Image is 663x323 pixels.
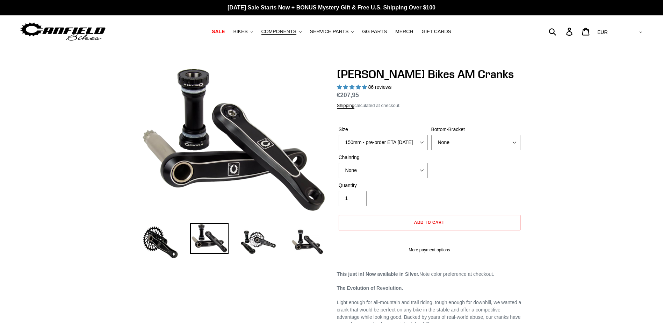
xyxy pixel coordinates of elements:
[421,29,451,35] span: GIFT CARDS
[431,126,520,133] label: Bottom-Bracket
[310,29,348,35] span: SERVICE PARTS
[418,27,455,36] a: GIFT CARDS
[261,29,296,35] span: COMPONENTS
[553,24,570,39] input: Search
[339,154,428,161] label: Chainring
[368,84,391,90] span: 86 reviews
[19,21,107,43] img: Canfield Bikes
[230,27,256,36] button: BIKES
[337,92,359,99] span: €207,95
[212,29,225,35] span: SALE
[392,27,417,36] a: MERCH
[190,223,229,254] img: Load image into Gallery viewer, Canfield Cranks
[395,29,413,35] span: MERCH
[339,126,428,133] label: Size
[362,29,387,35] span: GG PARTS
[288,223,326,261] img: Load image into Gallery viewer, CANFIELD-AM_DH-CRANKS
[208,27,228,36] a: SALE
[337,271,420,277] strong: This just in! Now available in Silver.
[359,27,390,36] a: GG PARTS
[339,182,428,189] label: Quantity
[337,103,355,109] a: Shipping
[337,67,522,81] h1: [PERSON_NAME] Bikes AM Cranks
[337,84,368,90] span: 4.97 stars
[337,285,403,291] strong: The Evolution of Revolution.
[141,223,180,261] img: Load image into Gallery viewer, Canfield Bikes AM Cranks
[337,102,522,109] div: calculated at checkout.
[339,247,520,253] a: More payment options
[258,27,305,36] button: COMPONENTS
[307,27,357,36] button: SERVICE PARTS
[337,271,522,278] p: Note color preference at checkout.
[239,223,278,261] img: Load image into Gallery viewer, Canfield Bikes AM Cranks
[414,220,445,225] span: Add to cart
[339,215,520,230] button: Add to cart
[233,29,247,35] span: BIKES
